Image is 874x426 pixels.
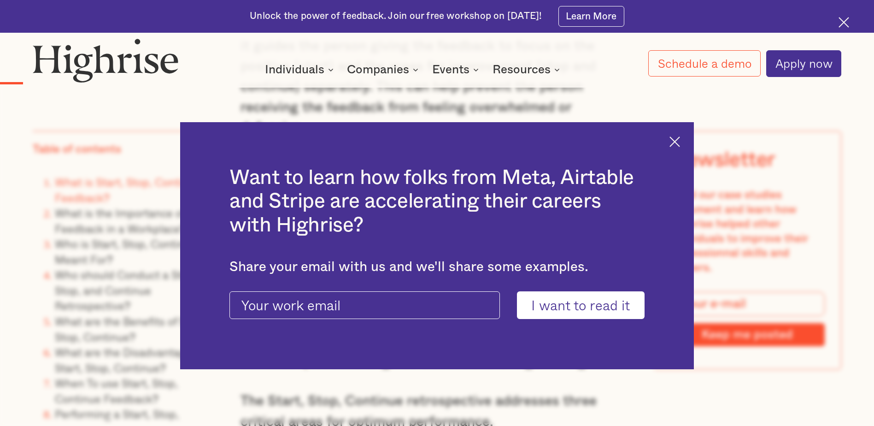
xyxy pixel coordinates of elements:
div: Events [432,64,469,75]
form: current-ascender-blog-article-modal-form [229,291,645,319]
img: Cross icon [669,136,680,147]
div: Individuals [265,64,324,75]
input: Your work email [229,291,500,319]
input: I want to read it [517,291,645,319]
div: Companies [347,64,421,75]
div: Share your email with us and we'll share some examples. [229,259,645,275]
div: Resources [493,64,551,75]
a: Apply now [766,50,841,77]
div: Unlock the power of feedback. Join our free workshop on [DATE]! [250,10,542,23]
a: Schedule a demo [648,50,760,77]
img: Cross icon [839,17,849,28]
h2: Want to learn how folks from Meta, Airtable and Stripe are accelerating their careers with Highrise? [229,166,645,237]
div: Individuals [265,64,336,75]
img: Highrise logo [33,38,179,83]
div: Companies [347,64,409,75]
div: Resources [493,64,563,75]
div: Events [432,64,481,75]
a: Learn More [558,6,624,27]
